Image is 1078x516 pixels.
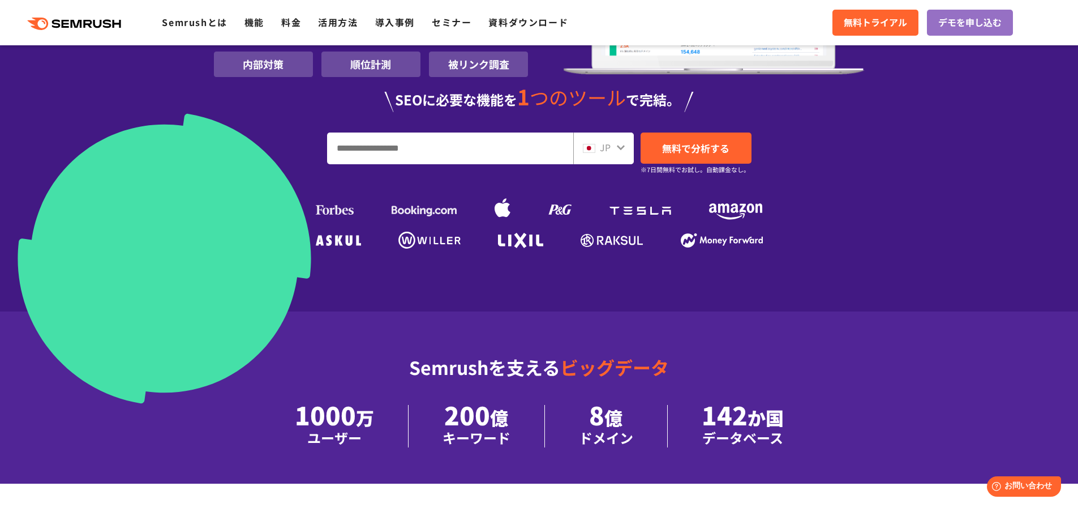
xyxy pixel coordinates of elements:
li: 142 [668,405,818,447]
a: 料金 [281,15,301,29]
small: ※7日間無料でお試し。自動課金なし。 [641,164,750,175]
a: 無料で分析する [641,133,751,164]
div: データベース [702,428,784,447]
span: か国 [748,404,784,430]
span: 1 [517,81,530,112]
span: ビッグデータ [560,354,669,380]
a: デモを申し込む [927,10,1013,36]
a: 導入事例 [375,15,415,29]
li: 内部対策 [214,52,313,77]
a: 無料トライアル [832,10,918,36]
span: で完結。 [626,89,680,109]
div: Semrushを支える [214,348,865,405]
span: つのツール [530,83,626,111]
span: JP [600,140,611,154]
span: 無料で分析する [662,141,729,155]
span: デモを申し込む [938,15,1002,30]
a: Semrushとは [162,15,227,29]
span: 億 [604,404,622,430]
span: 億 [490,404,508,430]
input: URL、キーワードを入力してください [328,133,573,164]
li: 200 [409,405,545,447]
div: ドメイン [579,428,633,447]
li: 8 [545,405,668,447]
div: SEOに必要な機能を [214,86,865,112]
li: 被リンク調査 [429,52,528,77]
iframe: Help widget launcher [977,472,1066,504]
span: 無料トライアル [844,15,907,30]
a: 機能 [244,15,264,29]
a: 活用方法 [318,15,358,29]
a: 資料ダウンロード [488,15,568,29]
div: キーワード [443,428,510,447]
a: セミナー [432,15,471,29]
li: 順位計測 [321,52,420,77]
